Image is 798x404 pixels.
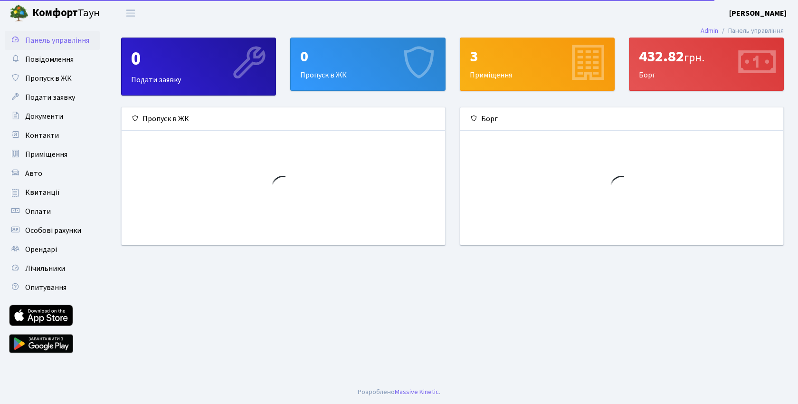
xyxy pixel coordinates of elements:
[5,278,100,297] a: Опитування
[701,26,718,36] a: Admin
[5,240,100,259] a: Орендарі
[9,4,28,23] img: logo.png
[291,38,445,90] div: Пропуск в ЖК
[290,38,445,91] a: 0Пропуск в ЖК
[25,225,81,236] span: Особові рахунки
[729,8,787,19] a: [PERSON_NAME]
[5,202,100,221] a: Оплати
[686,21,798,41] nav: breadcrumb
[32,5,100,21] span: Таун
[25,187,60,198] span: Квитанції
[5,31,100,50] a: Панель управління
[300,48,435,66] div: 0
[25,244,57,255] span: Орендарі
[460,107,784,131] div: Борг
[121,38,276,96] a: 0Подати заявку
[25,263,65,274] span: Лічильники
[5,50,100,69] a: Повідомлення
[460,38,615,91] a: 3Приміщення
[5,145,100,164] a: Приміщення
[25,35,89,46] span: Панель управління
[358,387,440,397] div: Розроблено .
[5,107,100,126] a: Документи
[122,38,275,95] div: Подати заявку
[5,183,100,202] a: Квитанції
[25,206,51,217] span: Оплати
[684,49,704,66] span: грн.
[131,48,266,70] div: 0
[25,168,42,179] span: Авто
[470,48,605,66] div: 3
[5,69,100,88] a: Пропуск в ЖК
[25,130,59,141] span: Контакти
[629,38,783,90] div: Борг
[639,48,774,66] div: 432.82
[25,111,63,122] span: Документи
[25,149,67,160] span: Приміщення
[5,259,100,278] a: Лічильники
[122,107,445,131] div: Пропуск в ЖК
[5,126,100,145] a: Контакти
[25,54,74,65] span: Повідомлення
[5,221,100,240] a: Особові рахунки
[5,164,100,183] a: Авто
[460,38,614,90] div: Приміщення
[25,92,75,103] span: Подати заявку
[119,5,142,21] button: Переключити навігацію
[5,88,100,107] a: Подати заявку
[395,387,439,397] a: Massive Kinetic
[25,282,66,293] span: Опитування
[25,73,72,84] span: Пропуск в ЖК
[32,5,78,20] b: Комфорт
[718,26,784,36] li: Панель управління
